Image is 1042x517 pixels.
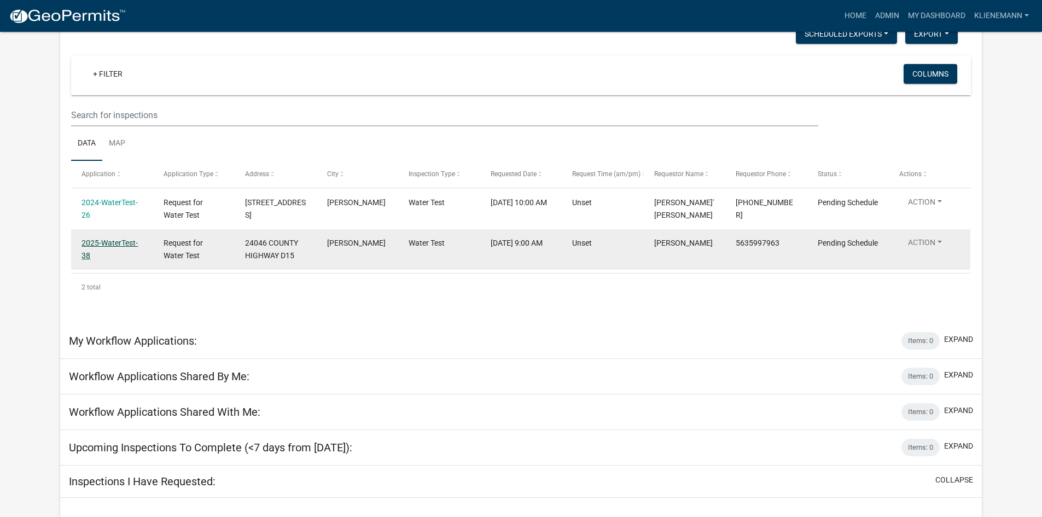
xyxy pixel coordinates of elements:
a: + Filter [84,64,131,84]
span: Application [82,170,115,178]
a: Home [840,5,871,26]
span: 25645 T AVE [245,198,306,219]
span: Peggy Rash'Daniels [654,198,714,219]
span: Unset [572,239,592,247]
span: Request for Water Test [164,239,203,260]
span: 08/19/2025, 9:00 AM [491,239,543,247]
a: 2024-WaterTest-26 [82,198,138,219]
h5: Upcoming Inspections To Complete (<7 days from [DATE]): [69,441,352,454]
datatable-header-cell: Address [235,161,316,187]
a: klienemann [970,5,1033,26]
a: 2025-WaterTest-38 [82,239,138,260]
datatable-header-cell: Status [807,161,888,187]
span: 24046 COUNTY HIGHWAY D15 [245,239,298,260]
button: Columns [904,64,957,84]
div: 2 total [71,274,971,301]
datatable-header-cell: City [317,161,398,187]
datatable-header-cell: Request Time (am/pm) [562,161,643,187]
span: HARDIN [327,198,386,207]
span: Requested Date [491,170,537,178]
span: HARDIN [327,239,386,247]
span: City [327,170,339,178]
datatable-header-cell: Application [71,161,153,187]
span: Inspection Type [409,170,455,178]
a: Admin [871,5,904,26]
button: expand [944,440,973,452]
button: Scheduled Exports [796,24,897,44]
div: Items: 0 [901,439,940,456]
div: Items: 0 [901,332,940,350]
span: 5635997963 [736,239,779,247]
h5: Workflow Applications Shared By Me: [69,370,249,383]
datatable-header-cell: Inspection Type [398,161,480,187]
input: Search for inspections [71,104,818,126]
h5: My Workflow Applications: [69,334,197,347]
button: expand [944,405,973,416]
a: My Dashboard [904,5,970,26]
datatable-header-cell: Actions [889,161,970,187]
a: Map [102,126,132,161]
div: Items: 0 [901,403,940,421]
span: Address [245,170,269,178]
button: Action [899,237,951,253]
span: Request for Water Test [164,198,203,219]
span: Request Time (am/pm) [572,170,641,178]
span: Requestor Phone [736,170,786,178]
datatable-header-cell: Application Type [153,161,235,187]
h5: Inspections I Have Requested: [69,475,216,488]
button: Export [905,24,958,44]
button: collapse [935,474,973,486]
datatable-header-cell: Requested Date [480,161,562,187]
button: Action [899,196,951,212]
h5: Workflow Applications Shared With Me: [69,405,260,419]
span: Pending Schedule [818,239,878,247]
span: Status [818,170,837,178]
datatable-header-cell: Requestor Name [643,161,725,187]
button: expand [944,334,973,345]
span: 10/28/2024, 10:00 AM [491,198,547,207]
span: Unset [572,198,592,207]
span: Jennifer Winters [654,239,713,247]
span: Water Test [409,198,445,207]
span: Requestor Name [654,170,703,178]
span: Pending Schedule [818,198,878,207]
span: Application Type [164,170,213,178]
div: Items: 0 [901,368,940,385]
span: Actions [899,170,922,178]
span: Water Test [409,239,445,247]
span: 641-485-7775 [736,198,793,219]
a: Data [71,126,102,161]
datatable-header-cell: Requestor Phone [725,161,807,187]
button: expand [944,369,973,381]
